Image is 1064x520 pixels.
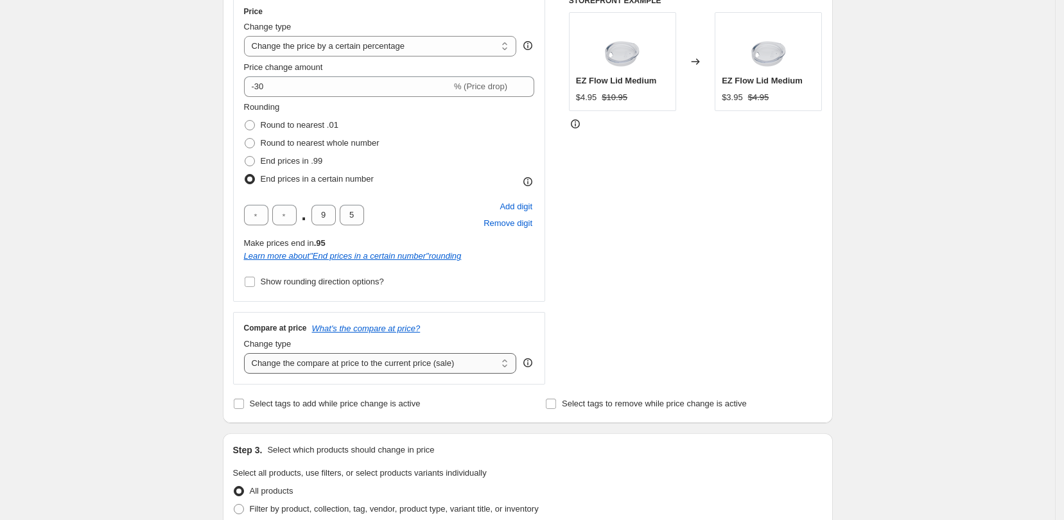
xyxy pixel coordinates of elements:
span: End prices in .99 [261,156,323,166]
input: ﹡ [244,205,268,225]
button: Add placeholder [498,198,534,215]
span: Remove digit [484,217,532,230]
span: . [301,205,308,225]
button: Remove placeholder [482,215,534,232]
div: help [521,39,534,52]
input: ﹡ [272,205,297,225]
div: $3.95 [722,91,743,104]
span: Change type [244,22,292,31]
div: help [521,356,534,369]
span: Add digit [500,200,532,213]
img: swig-life-medium-ez-flow-lid_80x.png [743,19,794,71]
span: Make prices end in [244,238,326,248]
span: Round to nearest whole number [261,138,379,148]
button: What's the compare at price? [312,324,421,333]
span: End prices in a certain number [261,174,374,184]
img: swig-life-medium-ez-flow-lid_80x.png [597,19,648,71]
a: Learn more about"End prices in a certain number"rounding [244,251,462,261]
span: All products [250,486,293,496]
span: Select tags to remove while price change is active [562,399,747,408]
span: Rounding [244,102,280,112]
i: Learn more about " End prices in a certain number " rounding [244,251,462,261]
span: Select tags to add while price change is active [250,399,421,408]
span: EZ Flow Lid Medium [576,76,657,85]
span: EZ Flow Lid Medium [722,76,803,85]
span: Select all products, use filters, or select products variants individually [233,468,487,478]
span: Round to nearest .01 [261,120,338,130]
h3: Compare at price [244,323,307,333]
span: Price change amount [244,62,323,72]
strike: $4.95 [748,91,769,104]
h3: Price [244,6,263,17]
h2: Step 3. [233,444,263,456]
span: Change type [244,339,292,349]
b: .95 [314,238,326,248]
input: ﹡ [311,205,336,225]
span: Filter by product, collection, tag, vendor, product type, variant title, or inventory [250,504,539,514]
p: Select which products should change in price [267,444,434,456]
div: $4.95 [576,91,597,104]
span: Show rounding direction options? [261,277,384,286]
span: % (Price drop) [454,82,507,91]
strike: $10.95 [602,91,627,104]
input: -15 [244,76,451,97]
input: ﹡ [340,205,364,225]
